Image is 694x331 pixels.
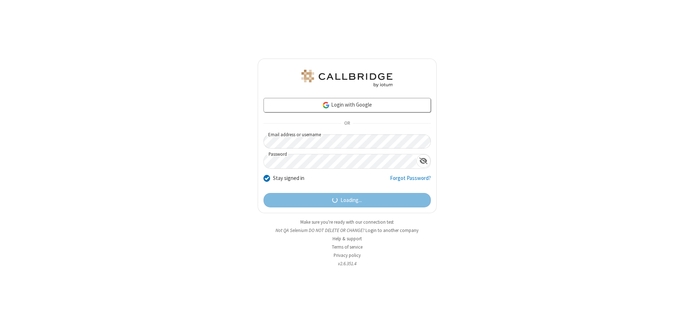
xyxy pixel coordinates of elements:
div: Show password [416,154,430,168]
a: Login with Google [264,98,431,112]
button: Login to another company [365,227,419,234]
span: Loading... [340,196,362,205]
img: QA Selenium DO NOT DELETE OR CHANGE [300,70,394,87]
a: Terms of service [332,244,363,250]
label: Stay signed in [273,174,304,182]
li: Not QA Selenium DO NOT DELETE OR CHANGE? [258,227,437,234]
li: v2.6.351.4 [258,260,437,267]
input: Email address or username [264,134,431,149]
span: OR [341,119,353,129]
button: Loading... [264,193,431,207]
a: Forgot Password? [390,174,431,188]
a: Privacy policy [334,252,361,258]
a: Make sure you're ready with our connection test [300,219,394,225]
a: Help & support [333,236,362,242]
img: google-icon.png [322,101,330,109]
input: Password [264,154,416,168]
